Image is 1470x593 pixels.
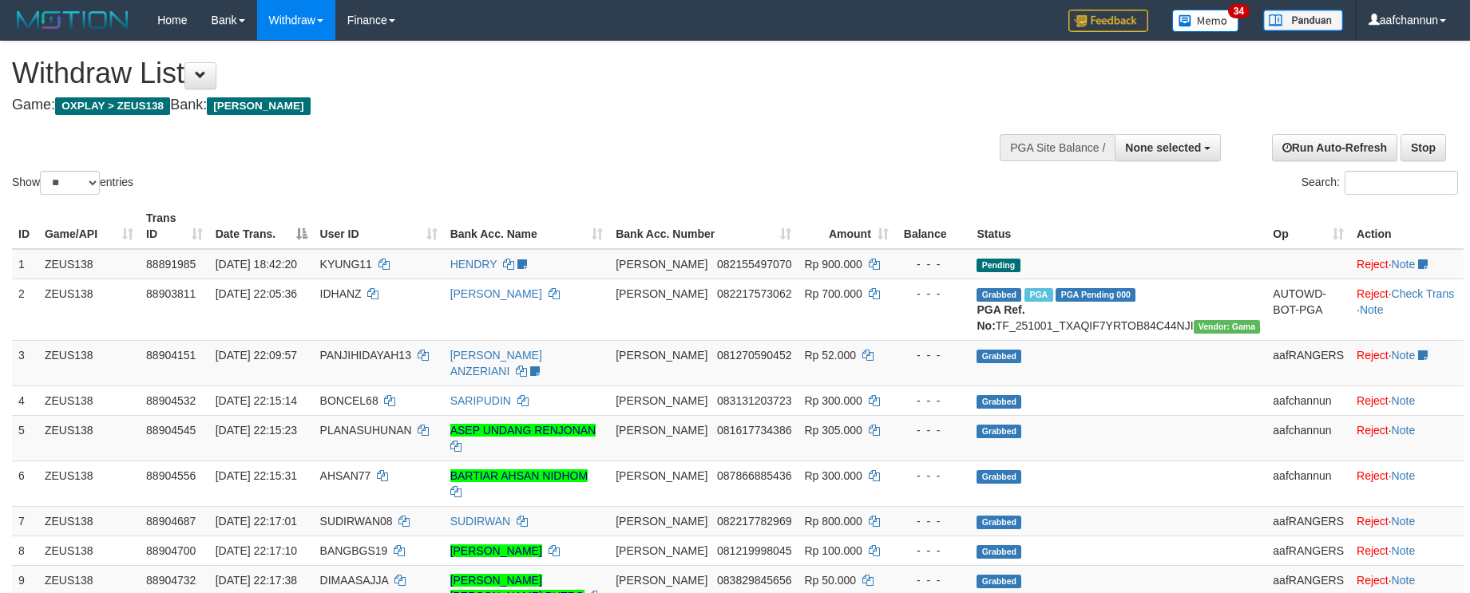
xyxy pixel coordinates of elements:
span: Copy 082217573062 to clipboard [717,287,791,300]
div: PGA Site Balance / [1000,134,1115,161]
td: aafRANGERS [1266,506,1350,536]
span: Rp 100.000 [804,544,862,557]
div: - - - [901,513,965,529]
a: [PERSON_NAME] [450,544,542,557]
a: ASEP UNDANG RENJONAN [450,424,596,437]
th: User ID: activate to sort column ascending [314,204,444,249]
span: Rp 900.000 [804,258,862,271]
th: Action [1350,204,1464,249]
td: ZEUS138 [38,506,140,536]
span: KYUNG11 [320,258,372,271]
a: Reject [1357,515,1389,528]
span: Rp 50.000 [804,574,856,587]
td: 7 [12,506,38,536]
th: Trans ID: activate to sort column ascending [140,204,209,249]
a: Note [1392,544,1416,557]
span: [PERSON_NAME] [616,515,707,528]
th: ID [12,204,38,249]
span: Marked by aafchomsokheang [1024,288,1052,302]
span: Copy 082217782969 to clipboard [717,515,791,528]
span: 88904532 [146,394,196,407]
td: · [1350,506,1464,536]
span: 88904687 [146,515,196,528]
span: [PERSON_NAME] [616,349,707,362]
span: BANGBGS19 [320,544,388,557]
span: Grabbed [977,425,1021,438]
div: - - - [901,256,965,272]
div: - - - [901,347,965,363]
a: Reject [1357,349,1389,362]
span: 88904732 [146,574,196,587]
span: 88903811 [146,287,196,300]
span: SUDIRWAN08 [320,515,393,528]
a: Reject [1357,469,1389,482]
a: Reject [1357,394,1389,407]
span: Vendor URL: https://trx31.1velocity.biz [1194,320,1261,334]
span: Rp 52.000 [804,349,856,362]
span: Grabbed [977,395,1021,409]
span: [PERSON_NAME] [616,394,707,407]
a: Note [1392,574,1416,587]
a: BARTIAR AHSAN NIDHOM [450,469,588,482]
span: [DATE] 22:17:01 [216,515,297,528]
span: Rp 305.000 [804,424,862,437]
td: ZEUS138 [38,340,140,385]
span: [DATE] 22:15:31 [216,469,297,482]
a: Note [1392,469,1416,482]
a: Reject [1357,258,1389,271]
span: 88904545 [146,424,196,437]
span: 88904556 [146,469,196,482]
span: 34 [1228,4,1250,18]
span: Rp 300.000 [804,394,862,407]
span: Grabbed [977,470,1021,484]
td: ZEUS138 [38,536,140,565]
td: ZEUS138 [38,461,140,506]
span: [PERSON_NAME] [207,97,310,115]
span: [DATE] 22:17:38 [216,574,297,587]
span: 88904151 [146,349,196,362]
div: - - - [901,468,965,484]
td: aafRANGERS [1266,536,1350,565]
td: aafchannun [1266,415,1350,461]
span: PGA Pending [1056,288,1135,302]
a: Note [1360,303,1384,316]
span: Rp 300.000 [804,469,862,482]
span: Copy 081617734386 to clipboard [717,424,791,437]
span: None selected [1125,141,1201,154]
span: Copy 083829845656 to clipboard [717,574,791,587]
a: SARIPUDIN [450,394,511,407]
span: [PERSON_NAME] [616,544,707,557]
span: PANJIHIDAYAH13 [320,349,411,362]
span: Pending [977,259,1020,272]
a: [PERSON_NAME] [450,287,542,300]
img: MOTION_logo.png [12,8,133,32]
img: Button%20Memo.svg [1172,10,1239,32]
div: - - - [901,286,965,302]
div: - - - [901,572,965,588]
span: Copy 087866885436 to clipboard [717,469,791,482]
th: Bank Acc. Number: activate to sort column ascending [609,204,798,249]
span: AHSAN77 [320,469,371,482]
a: SUDIRWAN [450,515,510,528]
td: ZEUS138 [38,415,140,461]
td: · [1350,461,1464,506]
span: Grabbed [977,516,1021,529]
td: · [1350,249,1464,279]
span: Copy 081270590452 to clipboard [717,349,791,362]
img: Feedback.jpg [1068,10,1148,32]
a: Reject [1357,287,1389,300]
a: Note [1392,349,1416,362]
img: panduan.png [1263,10,1343,31]
span: [PERSON_NAME] [616,258,707,271]
td: AUTOWD-BOT-PGA [1266,279,1350,340]
span: [DATE] 18:42:20 [216,258,297,271]
td: 4 [12,385,38,415]
div: - - - [901,422,965,438]
div: - - - [901,543,965,559]
th: Status [970,204,1266,249]
td: TF_251001_TXAQIF7YRTOB84C44NJI [970,279,1266,340]
td: aafchannun [1266,385,1350,415]
a: Note [1392,258,1416,271]
th: Game/API: activate to sort column ascending [38,204,140,249]
td: · [1350,340,1464,385]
